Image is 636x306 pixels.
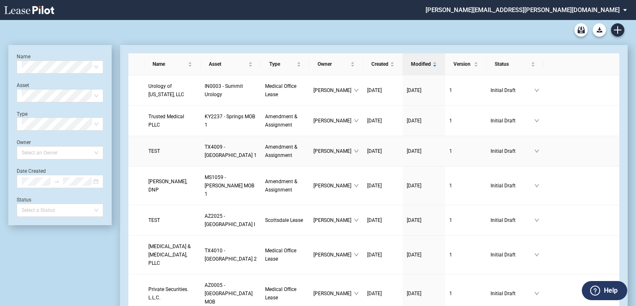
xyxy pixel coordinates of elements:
a: [DATE] [407,117,441,125]
span: [DATE] [407,87,421,93]
button: Download Blank Form [593,23,606,37]
a: Amendment & Assignment [265,143,305,159]
span: Initial Draft [491,216,534,224]
span: Private Securities. L.L.C. [148,286,188,301]
span: down [354,149,359,154]
a: 1 [449,86,482,95]
th: Created [363,53,403,75]
a: Scottsdale Lease [265,216,305,224]
span: down [354,218,359,223]
th: Type [261,53,310,75]
span: 1 [449,118,452,124]
span: Scottsdale Lease [265,217,303,223]
a: 1 [449,147,482,155]
span: Initial Draft [491,86,534,95]
span: [DATE] [407,183,421,189]
a: KY2237 - Springs MOB 1 [205,112,257,129]
a: Urology of [US_STATE], LLC [148,82,196,99]
span: [PERSON_NAME] [313,289,353,298]
span: Initial Draft [491,117,534,125]
a: [MEDICAL_DATA] & [MEDICAL_DATA], PLLC [148,242,196,267]
span: Complete Allergy & Asthma, PLLC [148,244,190,266]
span: swap-right [54,179,60,184]
a: AZ0005 - [GEOGRAPHIC_DATA] MOB [205,281,257,306]
span: Initial Draft [491,289,534,298]
span: [PERSON_NAME] [313,216,353,224]
span: Amendment & Assignment [265,144,297,158]
a: Archive [574,23,588,37]
a: [DATE] [367,289,398,298]
span: down [354,291,359,296]
span: down [534,252,539,257]
span: Type [269,60,295,68]
th: Status [486,53,543,75]
a: [DATE] [367,251,398,259]
span: [DATE] [367,291,382,296]
a: Amendment & Assignment [265,112,305,129]
span: Medical Office Lease [265,83,296,97]
a: 1 [449,251,482,259]
span: to [54,179,60,184]
md-menu: Download Blank Form List [590,23,608,37]
span: KY2237 - Springs MOB 1 [205,114,255,128]
a: [DATE] [407,147,441,155]
span: Created [371,60,388,68]
span: [PERSON_NAME] [313,86,353,95]
a: Medical Office Lease [265,82,305,99]
span: down [354,118,359,123]
span: Status [495,60,529,68]
span: Initial Draft [491,251,534,259]
th: Name [144,53,200,75]
span: MS1059 - Jackson MOB 1 [205,174,254,197]
span: [DATE] [367,183,382,189]
a: TEST [148,147,196,155]
a: [DATE] [407,86,441,95]
span: Asset [209,60,247,68]
span: TEST [148,217,160,223]
span: Initial Draft [491,182,534,190]
a: [DATE] [407,289,441,298]
span: Medical Office Lease [265,286,296,301]
span: Modified [411,60,431,68]
span: [DATE] [367,217,382,223]
a: TX4009 - [GEOGRAPHIC_DATA] 1 [205,143,257,159]
a: TEST [148,216,196,224]
span: down [534,88,539,93]
a: Trusted Medical PLLC [148,112,196,129]
button: Help [582,281,627,300]
span: down [354,88,359,93]
span: 1 [449,87,452,93]
label: Name [17,54,30,60]
a: [DATE] [367,86,398,95]
span: down [354,183,359,188]
a: Medical Office Lease [265,285,305,302]
span: [DATE] [407,217,421,223]
th: Owner [309,53,363,75]
a: AZ2025 - [GEOGRAPHIC_DATA] I [205,212,257,229]
a: MS1059 - [PERSON_NAME] MOB 1 [205,173,257,198]
a: [DATE] [367,147,398,155]
a: Private Securities. L.L.C. [148,285,196,302]
label: Owner [17,139,31,145]
span: Name [153,60,186,68]
th: Modified [403,53,445,75]
a: Amendment & Assignment [265,177,305,194]
span: [DATE] [407,291,421,296]
label: Help [604,285,618,296]
label: Status [17,197,31,203]
span: IN0003 - Summit Urology [205,83,243,97]
span: TEST [148,148,160,154]
span: down [534,291,539,296]
a: [DATE] [367,182,398,190]
span: [DATE] [367,252,382,258]
span: Owner [318,60,348,68]
a: TX4010 - [GEOGRAPHIC_DATA] 2 [205,246,257,263]
a: [PERSON_NAME], DNP [148,177,196,194]
span: down [534,118,539,123]
span: 1 [449,252,452,258]
span: Amendment & Assignment [265,179,297,193]
a: 1 [449,117,482,125]
label: Date Created [17,168,46,174]
span: [PERSON_NAME] [313,117,353,125]
a: [DATE] [407,182,441,190]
